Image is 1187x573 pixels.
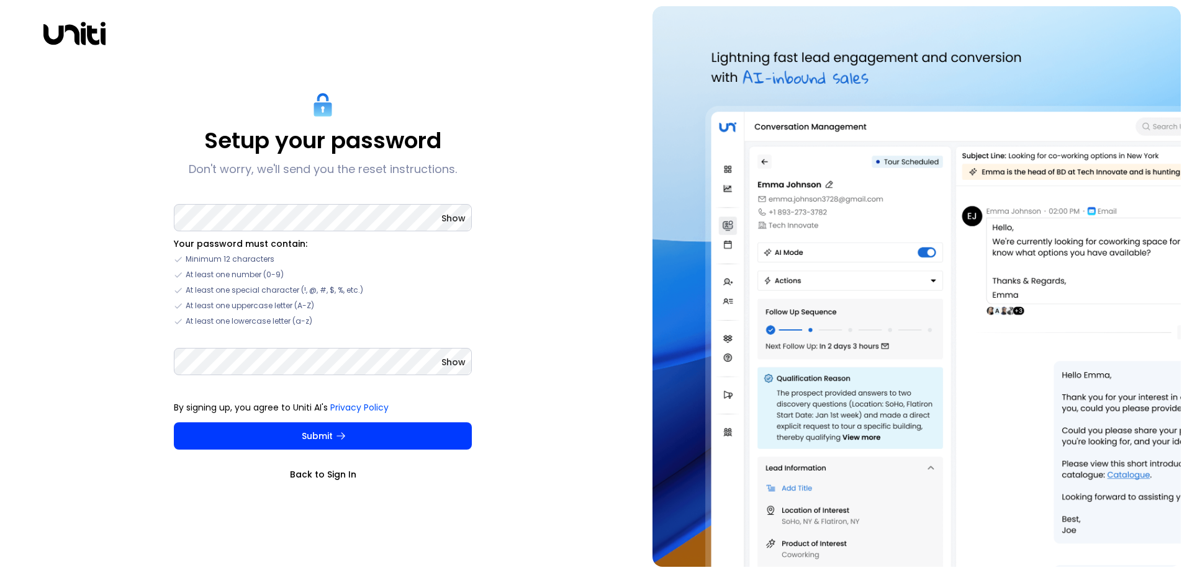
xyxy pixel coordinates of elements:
[441,212,466,224] button: Show
[330,401,389,414] a: Privacy Policy
[174,238,472,250] li: Your password must contain:
[186,300,314,311] span: At least one uppercase letter (A-Z)
[174,401,472,414] p: By signing up, you agree to Uniti AI's
[652,6,1181,567] img: auth-hero.png
[174,422,472,450] button: Submit
[189,162,457,177] p: Don't worry, we'll send you the reset instructions.
[186,254,274,265] span: Minimum 12 characters
[186,316,312,327] span: At least one lowercase letter (a-z)
[441,356,466,368] button: Show
[186,269,284,280] span: At least one number (0-9)
[186,285,363,296] span: At least one special character (!, @, #, $, %, etc.)
[174,468,472,481] a: Back to Sign In
[204,127,441,154] p: Setup your password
